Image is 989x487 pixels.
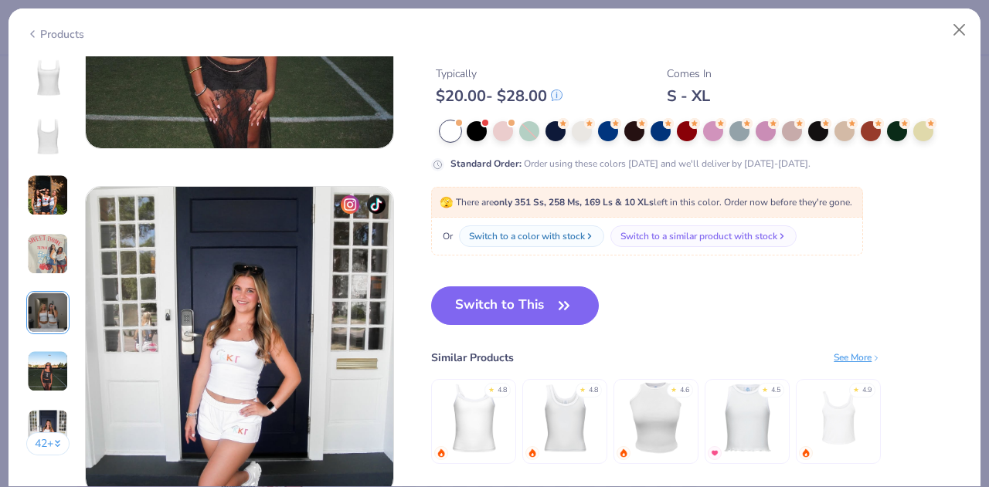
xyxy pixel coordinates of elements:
div: ★ [853,385,859,391]
img: trending.gif [437,448,446,458]
div: Similar Products [431,350,514,366]
strong: Standard Order : [450,157,522,170]
img: User generated content [27,292,69,333]
img: MostFav.gif [710,448,719,458]
div: $ 20.00 - $ 28.00 [436,86,562,106]
img: Back [29,118,66,155]
button: Close [945,15,974,45]
img: User generated content [27,233,69,275]
img: Fresh Prints Sunset Blvd Ribbed Scoop Tank Top [528,381,602,455]
button: Switch to a similar product with stock [610,225,797,247]
img: Fresh Prints Marilyn Tank Top [620,381,693,455]
img: Fresh Prints Sasha Crop Top [711,381,784,455]
div: 4.6 [680,385,689,396]
div: ★ [488,385,494,391]
div: 4.8 [498,385,507,396]
strong: only 351 Ss, 258 Ms, 169 Ls & 10 XLs [494,196,654,208]
div: ★ [671,385,677,391]
div: Switch to a similar product with stock [620,229,777,243]
img: trending.gif [528,448,537,458]
img: Fresh Prints Cali Camisole Top [437,381,511,455]
img: Front [29,59,66,96]
span: There are left in this color. Order now before they're gone. [440,196,852,208]
img: tiktok-icon.png [367,195,386,214]
div: Products [26,26,84,42]
img: insta-icon.png [341,195,359,214]
div: S - XL [667,86,712,106]
div: ★ [579,385,586,391]
button: Switch to a color with stock [459,225,604,247]
img: Bella Canvas Ladies' Micro Ribbed Scoop Tank [802,381,875,455]
div: Switch to a color with stock [469,229,585,243]
div: See More [834,350,881,364]
img: User generated content [27,409,69,451]
div: Order using these colors [DATE] and we'll deliver by [DATE]-[DATE]. [450,157,811,171]
div: 4.8 [589,385,598,396]
span: Or [440,229,453,243]
img: trending.gif [619,448,628,458]
div: 4.5 [771,385,780,396]
div: Typically [436,66,562,82]
img: User generated content [27,350,69,392]
button: 42+ [26,432,70,455]
div: ★ [762,385,768,391]
span: 🫣 [440,195,453,210]
img: trending.gif [801,448,811,458]
img: User generated content [27,174,69,216]
div: 4.9 [862,385,872,396]
div: Comes In [667,66,712,82]
button: Switch to This [431,286,599,325]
